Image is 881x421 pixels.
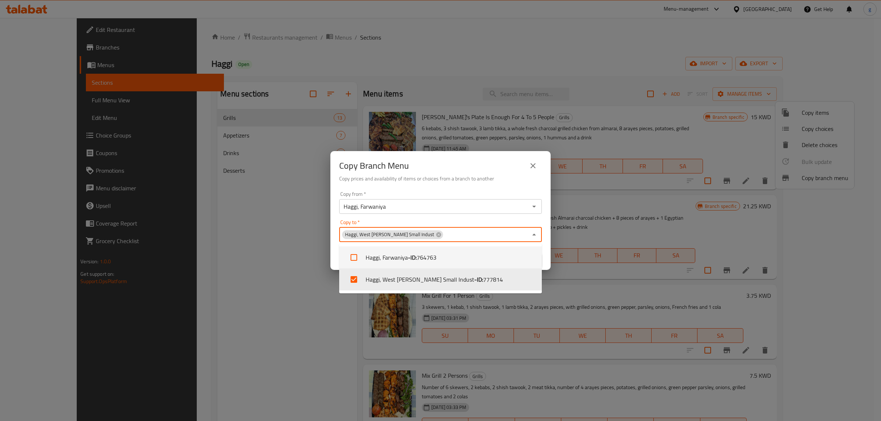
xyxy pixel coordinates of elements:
li: Haggi, Farwaniya [339,246,542,268]
span: 764763 [417,253,436,262]
span: 777814 [483,275,503,284]
button: Close [529,230,539,240]
li: Haggi, West [PERSON_NAME] Small Indust [339,268,542,290]
b: - ID: [474,275,483,284]
button: close [524,157,542,175]
h6: Copy prices and availability of items or choices from a branch to another [339,175,542,183]
b: - ID: [408,253,417,262]
h2: Copy Branch Menu [339,160,409,172]
div: Haggi, West [PERSON_NAME] Small Indust [342,230,443,239]
span: Haggi, West [PERSON_NAME] Small Indust [342,231,437,238]
button: Open [529,201,539,212]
